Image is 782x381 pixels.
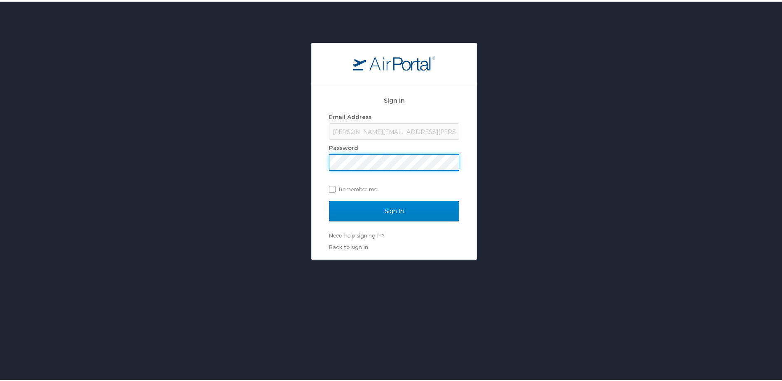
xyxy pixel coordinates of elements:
input: Sign In [329,199,459,220]
a: Back to sign in [329,242,368,249]
h2: Sign In [329,94,459,103]
label: Remember me [329,181,459,194]
label: Password [329,143,358,150]
a: Need help signing in? [329,230,384,237]
label: Email Address [329,112,371,119]
img: logo [353,54,435,69]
